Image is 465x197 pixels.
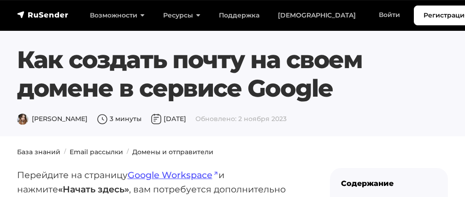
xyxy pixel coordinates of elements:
span: Обновлено: 2 ноября 2023 [195,115,287,123]
a: Поддержка [210,6,269,25]
img: RuSender [17,10,69,19]
a: Домены и отправители [132,148,213,156]
img: Время чтения [97,114,108,125]
a: [DEMOGRAPHIC_DATA] [269,6,365,25]
a: База знаний [17,148,60,156]
span: [PERSON_NAME] [17,115,88,123]
img: Дата публикации [151,114,162,125]
span: 3 минуты [97,115,141,123]
a: Ресурсы [154,6,210,25]
a: Войти [370,6,409,24]
div: Содержание [341,179,437,188]
strong: «Начать здесь» [58,184,129,195]
a: Возможности [81,6,154,25]
span: [DATE] [151,115,186,123]
a: Email рассылки [70,148,123,156]
h1: Как создать почту на своем домене в сервисе Google [17,46,448,103]
nav: breadcrumb [12,147,454,157]
a: Google Workspace [128,169,218,180]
